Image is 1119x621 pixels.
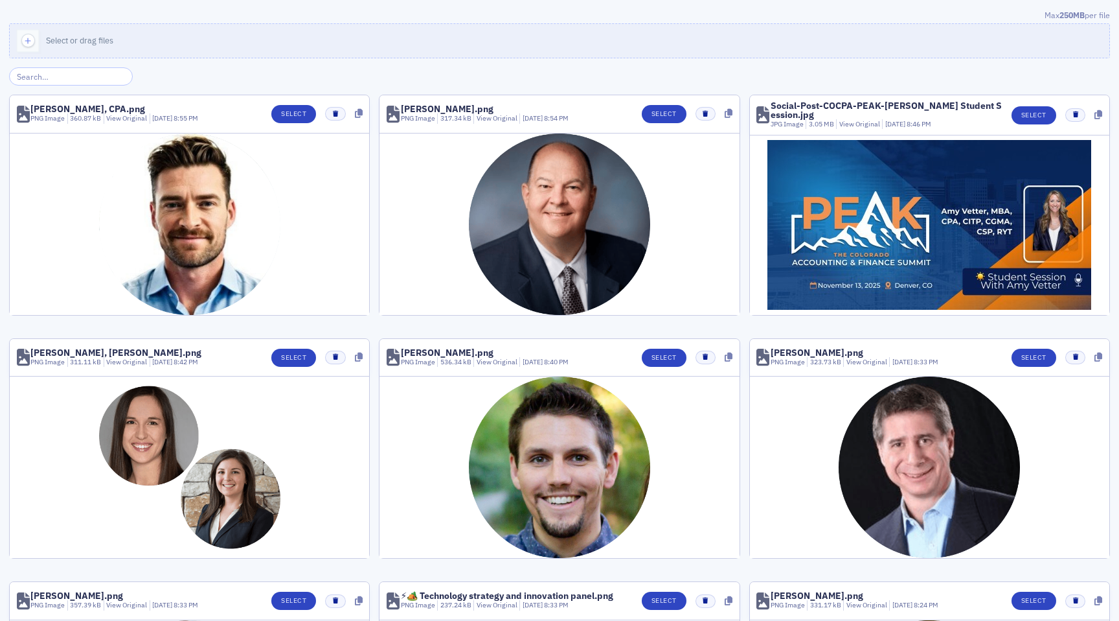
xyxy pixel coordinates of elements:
a: View Original [477,600,517,609]
a: View Original [106,113,147,123]
span: [DATE] [152,113,174,123]
div: [PERSON_NAME].png [771,348,863,357]
button: Select [642,105,686,123]
div: [PERSON_NAME].png [30,591,123,600]
span: [DATE] [523,600,544,609]
div: PNG Image [771,600,805,611]
div: PNG Image [30,600,65,611]
div: JPG Image [771,119,804,130]
div: PNG Image [30,113,65,124]
span: 8:55 PM [174,113,198,123]
span: [DATE] [523,357,544,366]
div: PNG Image [30,357,65,368]
span: Select or drag files [46,35,113,45]
div: 357.39 kB [67,600,102,611]
div: PNG Image [771,357,805,368]
button: Select [271,592,316,610]
div: 323.73 kB [807,357,841,368]
button: Select [642,349,686,367]
div: 237.24 kB [437,600,471,611]
button: Select [271,105,316,123]
input: Search… [9,67,133,86]
div: 536.34 kB [437,357,471,368]
span: 8:40 PM [544,357,569,366]
span: [DATE] [523,113,544,123]
a: View Original [846,600,887,609]
a: View Original [839,119,880,128]
a: View Original [477,357,517,366]
span: [DATE] [152,600,174,609]
button: Select [271,349,316,367]
span: 8:54 PM [544,113,569,123]
a: View Original [106,600,147,609]
span: 8:33 PM [914,357,938,366]
a: View Original [477,113,517,123]
div: 331.17 kB [807,600,841,611]
span: [DATE] [152,357,174,366]
div: 311.11 kB [67,357,102,368]
button: Select [642,592,686,610]
div: 360.87 kB [67,113,102,124]
span: 8:33 PM [544,600,569,609]
button: Select or drag files [9,23,1110,58]
div: PNG Image [401,357,435,368]
div: [PERSON_NAME], CPA.png [30,104,145,113]
div: [PERSON_NAME].png [401,104,493,113]
div: [PERSON_NAME], [PERSON_NAME].png [30,348,201,357]
span: [DATE] [892,600,914,609]
span: 8:46 PM [907,119,931,128]
span: [DATE] [892,357,914,366]
span: 8:42 PM [174,357,198,366]
span: 8:24 PM [914,600,938,609]
div: 3.05 MB [806,119,834,130]
a: View Original [106,357,147,366]
button: Select [1012,349,1056,367]
div: 317.34 kB [437,113,471,124]
div: Social-Post-COCPA-PEAK-[PERSON_NAME] Student Session.jpg [771,101,1002,119]
div: [PERSON_NAME].png [771,591,863,600]
div: PNG Image [401,600,435,611]
div: Max per file [9,9,1110,23]
a: View Original [846,357,887,366]
span: 250MB [1059,10,1085,20]
div: ⚡🏕️ Technology strategy and innovation panel.png [401,591,614,600]
div: [PERSON_NAME].png [401,348,493,357]
button: Select [1012,592,1056,610]
button: Select [1012,106,1056,124]
div: PNG Image [401,113,435,124]
span: [DATE] [885,119,907,128]
span: 8:33 PM [174,600,198,609]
